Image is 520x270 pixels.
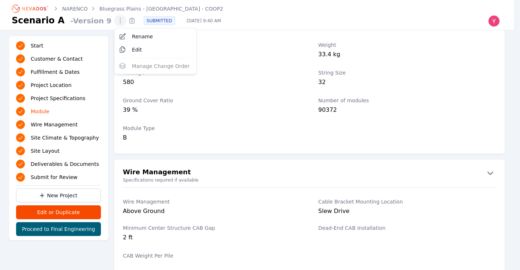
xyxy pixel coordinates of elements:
[132,33,153,40] span: Rename
[132,46,142,53] span: Edit
[132,62,190,70] span: Manage Change Order
[116,60,195,73] button: Manage Change Order
[116,30,195,43] button: Rename
[116,43,195,56] button: Edit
